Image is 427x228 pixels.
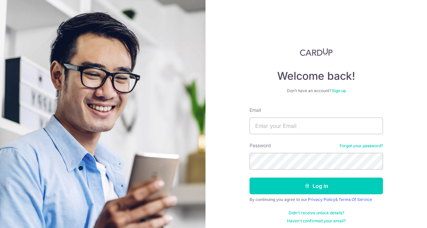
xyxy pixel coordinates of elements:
a: Forgot your password? [340,143,383,149]
label: Email [250,107,261,113]
button: Log in [250,178,383,194]
div: By continuing you agree to our & [250,197,383,202]
a: Privacy Policy [308,197,335,202]
a: Sign up [332,88,346,93]
input: Enter your Email [250,118,383,134]
h4: Welcome back! [250,69,383,83]
a: Haven't confirmed your email? [287,218,346,224]
a: Didn't receive unlock details? [289,210,344,216]
img: CardUp Logo [300,48,333,56]
div: Don’t have an account? [250,88,383,93]
a: Terms Of Service [339,197,372,202]
label: Password [250,142,271,149]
